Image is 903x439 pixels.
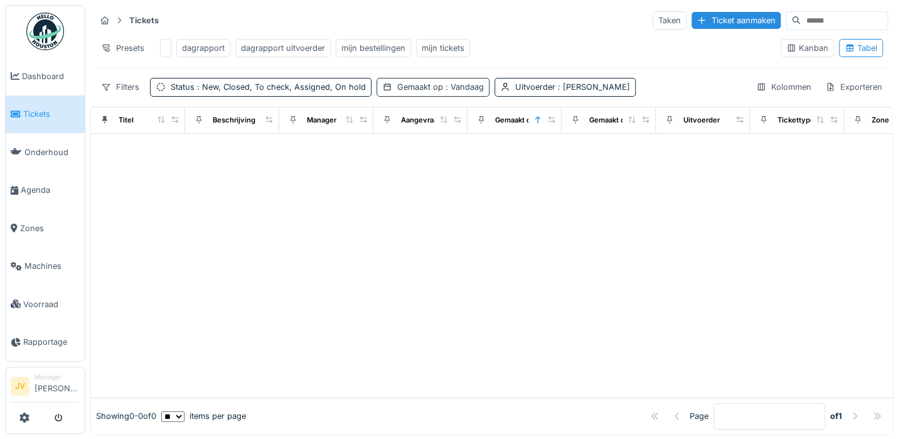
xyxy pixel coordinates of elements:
[6,285,85,323] a: Voorraad
[872,115,889,126] div: Zone
[653,11,687,30] div: Taken
[11,372,80,403] a: JV Manager[PERSON_NAME]
[683,115,720,126] div: Uitvoerder
[401,115,464,126] div: Aangevraagd door
[95,39,150,57] div: Presets
[35,372,80,399] li: [PERSON_NAME]
[182,42,225,54] div: dagrapport
[6,323,85,362] a: Rapportage
[555,82,630,92] span: : [PERSON_NAME]
[307,115,336,126] div: Manager
[24,146,80,158] span: Onderhoud
[213,115,255,126] div: Beschrijving
[692,12,781,29] div: Ticket aanmaken
[95,78,145,96] div: Filters
[830,410,842,422] strong: of 1
[6,57,85,95] a: Dashboard
[171,81,366,93] div: Status
[6,95,85,134] a: Tickets
[23,336,80,348] span: Rapportage
[20,222,80,234] span: Zones
[422,42,464,54] div: mijn tickets
[341,42,405,54] div: mijn bestellingen
[589,115,636,126] div: Gemaakt door
[6,171,85,210] a: Agenda
[23,298,80,310] span: Voorraad
[495,115,535,126] div: Gemaakt op
[820,78,888,96] div: Exporteren
[124,14,164,26] strong: Tickets
[22,70,80,82] span: Dashboard
[195,82,366,92] span: : New, Closed, To check, Assigned, On hold
[777,115,815,126] div: Tickettype
[26,13,64,50] img: Badge_color-CXgf-gQk.svg
[751,78,817,96] div: Kolommen
[161,410,246,422] div: items per page
[6,247,85,286] a: Machines
[690,410,708,422] div: Page
[11,377,29,396] li: JV
[6,209,85,247] a: Zones
[515,81,630,93] div: Uitvoerder
[21,184,80,196] span: Agenda
[119,115,134,126] div: Titel
[96,410,156,422] div: Showing 0 - 0 of 0
[786,42,828,54] div: Kanban
[241,42,325,54] div: dagrapport uitvoerder
[35,372,80,382] div: Manager
[397,81,484,93] div: Gemaakt op
[23,108,80,120] span: Tickets
[6,133,85,171] a: Onderhoud
[443,82,484,92] span: : Vandaag
[24,260,80,272] span: Machines
[845,42,877,54] div: Tabel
